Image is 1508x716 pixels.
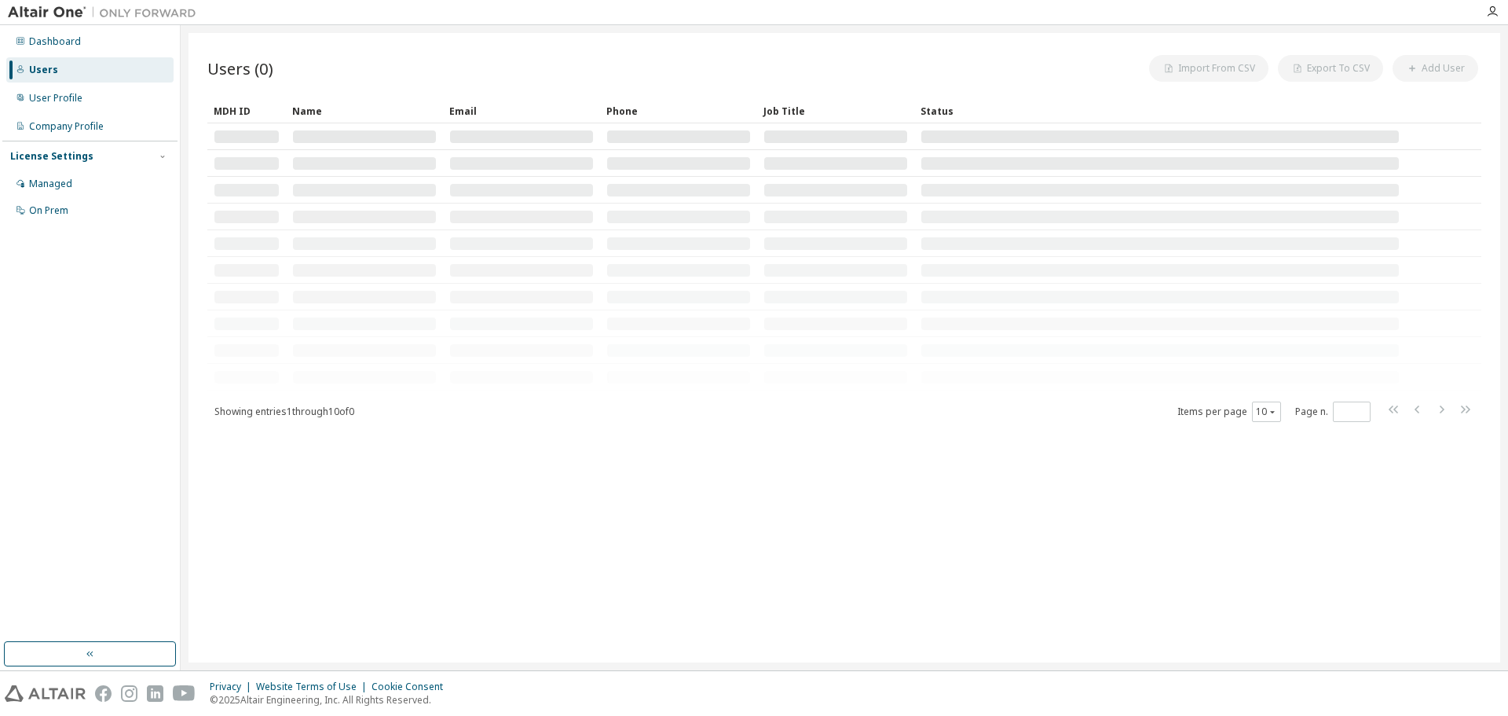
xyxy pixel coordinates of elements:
div: Dashboard [29,35,81,48]
button: Add User [1393,55,1478,82]
div: Status [921,98,1400,123]
div: Email [449,98,594,123]
div: Privacy [210,681,256,693]
button: Import From CSV [1149,55,1268,82]
button: 10 [1256,406,1277,418]
div: MDH ID [214,98,280,123]
div: On Prem [29,204,68,217]
div: Managed [29,178,72,190]
button: Export To CSV [1278,55,1383,82]
p: © 2025 Altair Engineering, Inc. All Rights Reserved. [210,693,452,707]
span: Page n. [1295,402,1371,422]
div: Name [292,98,437,123]
span: Items per page [1177,402,1281,422]
div: License Settings [10,150,93,163]
img: instagram.svg [121,685,137,702]
img: youtube.svg [173,685,196,702]
img: facebook.svg [95,685,112,702]
img: linkedin.svg [147,685,163,702]
div: User Profile [29,92,82,105]
img: Altair One [8,5,204,20]
img: altair_logo.svg [5,685,86,702]
div: Website Terms of Use [256,681,372,693]
div: Job Title [763,98,908,123]
div: Users [29,64,58,76]
span: Showing entries 1 through 10 of 0 [214,405,354,418]
div: Cookie Consent [372,681,452,693]
span: Users (0) [207,57,273,79]
div: Phone [606,98,751,123]
div: Company Profile [29,120,104,133]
